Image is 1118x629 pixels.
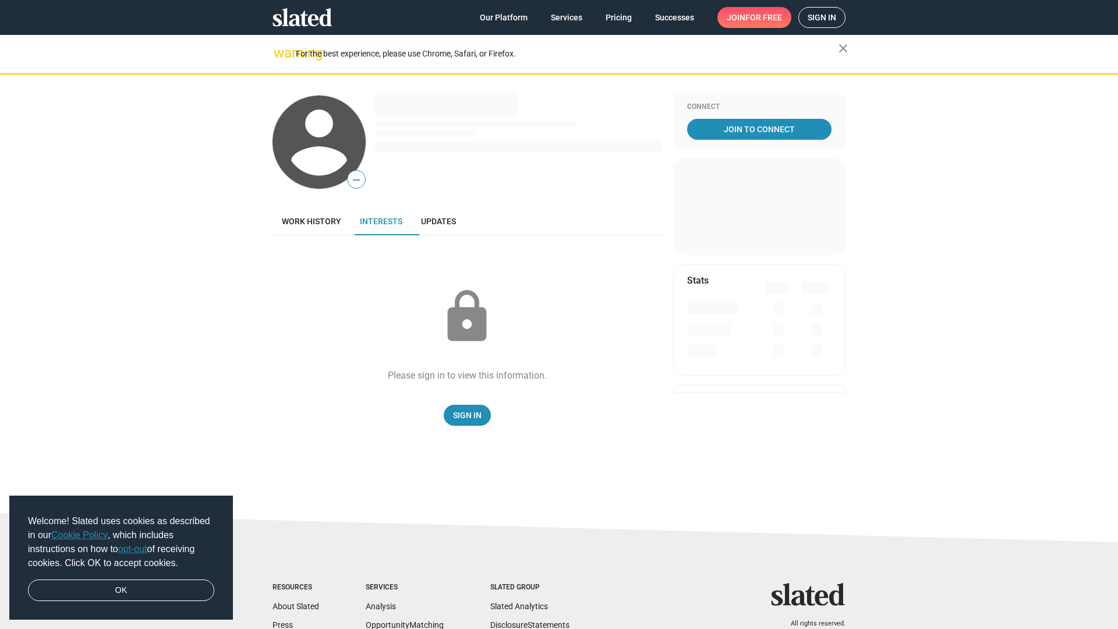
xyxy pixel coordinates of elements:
span: Sign in [808,8,836,27]
a: Sign in [798,7,845,28]
span: Work history [282,217,341,226]
mat-card-title: Stats [687,274,709,287]
span: Successes [655,7,694,28]
div: Connect [687,103,832,112]
div: Slated Group [490,583,569,592]
a: Interests [351,207,412,235]
div: cookieconsent [9,496,233,620]
span: Join [727,7,782,28]
a: Slated Analytics [490,602,548,611]
a: Cookie Policy [51,530,108,540]
a: Pricing [596,7,641,28]
a: Work history [273,207,351,235]
span: Our Platform [480,7,528,28]
mat-icon: close [836,41,850,55]
a: Join To Connect [687,119,832,140]
a: Services [542,7,592,28]
span: Join To Connect [689,119,829,140]
span: — [348,172,365,188]
a: opt-out [118,544,147,554]
div: Please sign in to view this information. [388,369,547,381]
div: Services [366,583,444,592]
a: Updates [412,207,465,235]
a: dismiss cookie message [28,579,214,602]
span: Welcome! Slated uses cookies as described in our , which includes instructions on how to of recei... [28,514,214,570]
span: Updates [421,217,456,226]
mat-icon: lock [438,288,496,346]
span: Sign In [453,405,482,426]
span: for free [745,7,782,28]
span: Pricing [606,7,632,28]
div: For the best experience, please use Chrome, Safari, or Firefox. [296,46,838,62]
a: Sign In [444,405,491,426]
a: Our Platform [470,7,537,28]
mat-icon: warning [274,46,288,60]
span: Services [551,7,582,28]
a: About Slated [273,602,319,611]
div: Resources [273,583,319,592]
a: Analysis [366,602,396,611]
span: Interests [360,217,402,226]
a: Successes [646,7,703,28]
a: Joinfor free [717,7,791,28]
